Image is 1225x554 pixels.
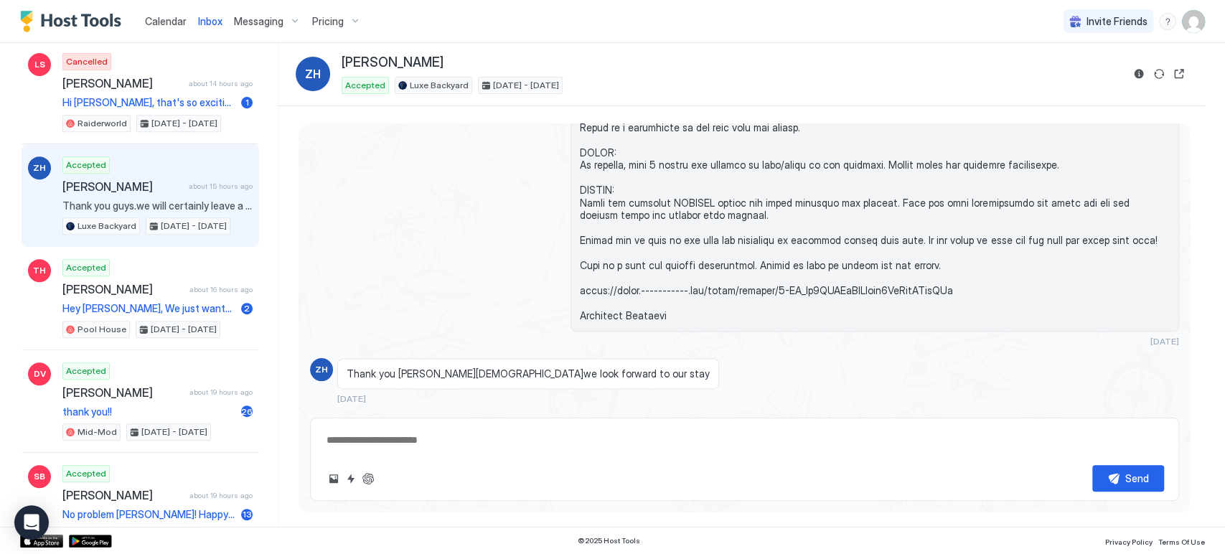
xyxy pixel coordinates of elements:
[34,367,46,380] span: DV
[578,536,640,545] span: © 2025 Host Tools
[69,535,112,548] a: Google Play Store
[1182,10,1205,33] div: User profile
[161,220,227,233] span: [DATE] - [DATE]
[151,323,217,336] span: [DATE] - [DATE]
[1125,471,1149,486] div: Send
[234,15,283,28] span: Messaging
[62,488,184,502] span: [PERSON_NAME]
[62,302,235,315] span: Hey [PERSON_NAME], We just wanted to thank you again for choosing us for your stay! We'll leave y...
[360,470,377,487] button: ChatGPT Auto Reply
[62,179,183,194] span: [PERSON_NAME]
[62,508,235,521] span: No problem [PERSON_NAME]! Happy to help :)
[345,79,385,92] span: Accepted
[410,79,469,92] span: Luxe Backyard
[1150,336,1179,347] span: [DATE]
[33,161,46,174] span: ZH
[20,11,128,32] a: Host Tools Logo
[1086,15,1147,28] span: Invite Friends
[1092,465,1164,492] button: Send
[312,15,344,28] span: Pricing
[78,220,136,233] span: Luxe Backyard
[20,535,63,548] a: App Store
[305,65,321,83] span: ZH
[493,79,559,92] span: [DATE] - [DATE]
[33,264,46,277] span: TH
[145,14,187,29] a: Calendar
[66,467,106,480] span: Accepted
[66,365,106,377] span: Accepted
[1158,533,1205,548] a: Terms Of Use
[337,393,366,404] span: [DATE]
[198,14,222,29] a: Inbox
[151,117,217,130] span: [DATE] - [DATE]
[34,58,45,71] span: LS
[62,96,235,109] span: Hi [PERSON_NAME], that's so exciting! Homecoming at [US_STATE][GEOGRAPHIC_DATA] is always a great...
[78,426,117,438] span: Mid-Mod
[141,426,207,438] span: [DATE] - [DATE]
[245,97,249,108] span: 1
[66,261,106,274] span: Accepted
[241,406,253,417] span: 26
[189,79,253,88] span: about 14 hours ago
[62,199,253,212] span: Thank you guys.we will certainly leave a great review for the place
[198,15,222,27] span: Inbox
[62,76,183,90] span: [PERSON_NAME]
[1105,533,1153,548] a: Privacy Policy
[145,15,187,27] span: Calendar
[325,470,342,487] button: Upload image
[1158,537,1205,546] span: Terms Of Use
[189,285,253,294] span: about 16 hours ago
[1170,65,1188,83] button: Open reservation
[1159,13,1176,30] div: menu
[189,182,253,191] span: about 15 hours ago
[66,55,108,68] span: Cancelled
[62,405,235,418] span: thank you!!
[34,470,45,483] span: SB
[347,367,710,380] span: Thank you [PERSON_NAME][DEMOGRAPHIC_DATA]we look forward to our stay
[14,505,49,540] div: Open Intercom Messenger
[62,282,184,296] span: [PERSON_NAME]
[66,159,106,172] span: Accepted
[189,491,253,500] span: about 19 hours ago
[1150,65,1168,83] button: Sync reservation
[315,363,328,376] span: ZH
[243,509,252,520] span: 13
[1130,65,1147,83] button: Reservation information
[78,323,126,336] span: Pool House
[342,55,443,71] span: [PERSON_NAME]
[62,385,184,400] span: [PERSON_NAME]
[244,303,250,314] span: 2
[78,117,127,130] span: Raiderworld
[189,388,253,397] span: about 19 hours ago
[342,470,360,487] button: Quick reply
[1105,537,1153,546] span: Privacy Policy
